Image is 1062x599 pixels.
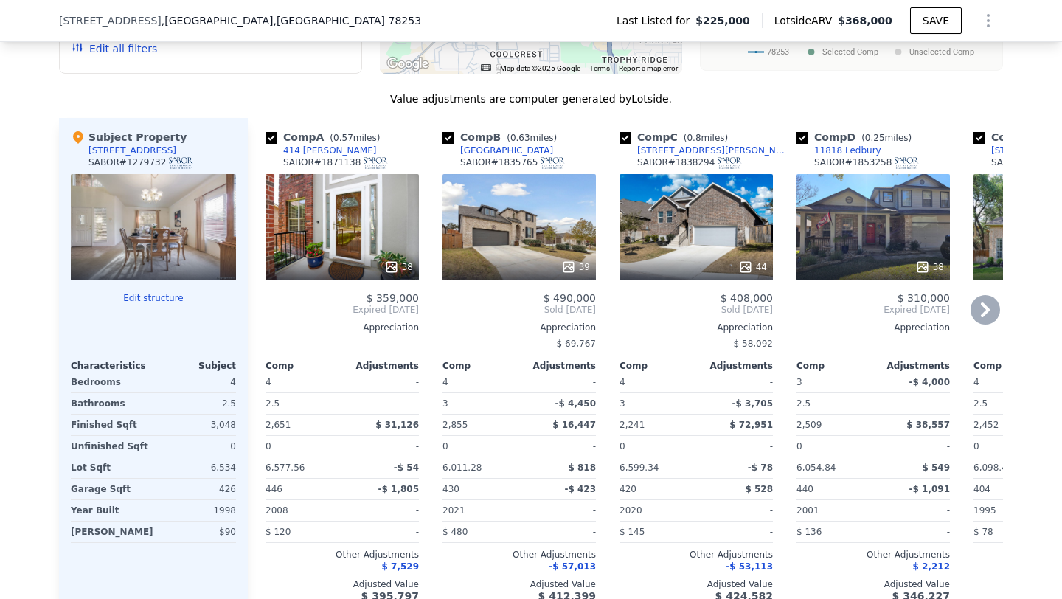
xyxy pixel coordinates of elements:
[974,377,979,387] span: 4
[71,479,150,499] div: Garage Sqft
[553,339,596,349] span: -$ 69,767
[162,13,421,28] span: , [GEOGRAPHIC_DATA]
[721,292,773,304] span: $ 408,000
[522,372,596,392] div: -
[619,549,773,561] div: Other Adjustments
[619,130,734,145] div: Comp C
[974,360,1050,372] div: Comp
[876,393,950,414] div: -
[71,130,187,145] div: Subject Property
[974,463,1013,473] span: 6,098.40
[367,292,419,304] span: $ 359,000
[522,522,596,542] div: -
[796,322,950,333] div: Appreciation
[378,484,419,494] span: -$ 1,805
[909,47,974,57] text: Unselected Comp
[589,64,610,72] a: Terms (opens in new tab)
[364,157,388,169] img: SABOR Logo
[522,500,596,521] div: -
[442,304,596,316] span: Sold [DATE]
[687,133,701,143] span: 0.8
[442,463,482,473] span: 6,011.28
[974,393,1047,414] div: 2.5
[568,463,596,473] span: $ 818
[156,436,236,457] div: 0
[561,260,590,274] div: 39
[71,393,150,414] div: Bathrooms
[873,360,950,372] div: Adjustments
[442,130,563,145] div: Comp B
[442,578,596,590] div: Adjusted Value
[619,393,693,414] div: 3
[922,463,950,473] span: $ 549
[442,393,516,414] div: 3
[796,484,813,494] span: 440
[59,91,1003,106] div: Value adjustments are computer generated by Lotside .
[796,130,917,145] div: Comp D
[265,145,376,156] a: 414 [PERSON_NAME]
[637,156,742,169] div: SABOR # 1838294
[460,145,553,156] div: [GEOGRAPHIC_DATA]
[88,145,176,156] div: [STREET_ADDRESS]
[265,377,271,387] span: 4
[906,420,950,430] span: $ 38,557
[265,322,419,333] div: Appreciation
[72,41,157,56] button: Edit all filters
[265,441,271,451] span: 0
[695,13,750,28] span: $225,000
[384,260,413,274] div: 38
[796,393,870,414] div: 2.5
[619,145,791,156] a: [STREET_ADDRESS][PERSON_NAME]
[345,436,419,457] div: -
[442,500,516,521] div: 2021
[619,377,625,387] span: 4
[748,463,773,473] span: -$ 78
[156,479,236,499] div: 426
[394,463,419,473] span: -$ 54
[552,420,596,430] span: $ 16,447
[796,549,950,561] div: Other Adjustments
[974,527,993,537] span: $ 78
[71,415,150,435] div: Finished Sqft
[637,145,791,156] div: [STREET_ADDRESS][PERSON_NAME]
[913,561,950,572] span: $ 2,212
[974,420,999,430] span: 2,452
[974,441,979,451] span: 0
[619,360,696,372] div: Comp
[876,436,950,457] div: -
[541,157,565,169] img: SABOR Logo
[619,484,636,494] span: 420
[898,292,950,304] span: $ 310,000
[619,322,773,333] div: Appreciation
[865,133,885,143] span: 0.25
[345,522,419,542] div: -
[838,15,892,27] span: $368,000
[265,333,419,354] div: -
[915,260,944,274] div: 38
[71,292,236,304] button: Edit structure
[619,463,659,473] span: 6,599.34
[796,145,881,156] a: 11818 Ledbury
[442,441,448,451] span: 0
[726,561,773,572] span: -$ 53,113
[796,463,836,473] span: 6,054.84
[169,157,193,169] img: SABOR Logo
[796,360,873,372] div: Comp
[156,415,236,435] div: 3,048
[345,372,419,392] div: -
[71,500,150,521] div: Year Built
[619,441,625,451] span: 0
[153,360,236,372] div: Subject
[730,339,773,349] span: -$ 58,092
[442,484,459,494] span: 430
[59,13,162,28] span: [STREET_ADDRESS]
[814,156,919,169] div: SABOR # 1853258
[555,398,596,409] span: -$ 4,450
[156,372,236,392] div: 4
[442,549,596,561] div: Other Adjustments
[796,304,950,316] span: Expired [DATE]
[442,527,468,537] span: $ 480
[481,64,491,71] button: Keyboard shortcuts
[333,133,353,143] span: 0.57
[619,578,773,590] div: Adjusted Value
